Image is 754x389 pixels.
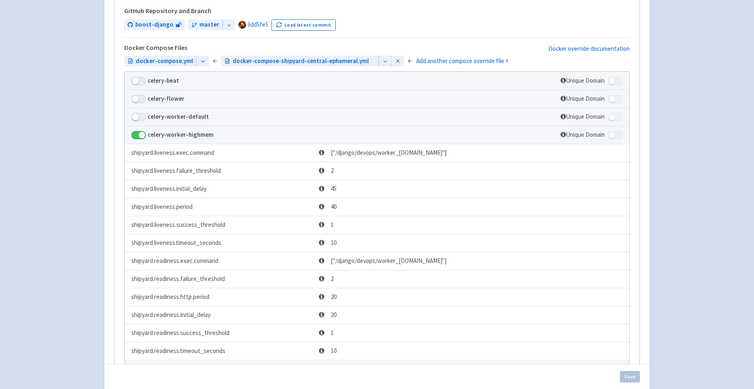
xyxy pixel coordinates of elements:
[124,19,185,30] a: boost-django
[319,148,447,158] span: ["/django/devops/worker_[DOMAIN_NAME]"]
[148,131,213,138] strong: celery-worker-highmem
[221,56,372,67] a: docker-compose-shipyard-central-ephemeral.yml
[233,57,369,66] span: docker-compose-shipyard-central-ephemeral.yml
[319,256,447,266] span: ["/django/devops/worker_[DOMAIN_NAME]"]
[124,44,187,52] h5: Docker Compose File s
[148,77,179,84] strong: celery-beat
[319,238,337,248] span: 10
[416,57,509,66] a: Add another compose override file +
[125,324,316,342] td: shipyard.readiness.success_threshold
[200,20,219,29] span: master
[319,202,337,212] span: 40
[319,346,337,356] span: 10
[561,95,605,102] span: Unique Domain
[135,20,173,29] span: boost-django
[148,95,184,102] strong: celery-flower
[561,113,605,120] span: Unique Domain
[125,162,316,180] td: shipyard.liveness.failure_threshold
[319,292,337,302] span: 20
[319,166,334,176] span: 2
[188,19,222,30] a: master
[561,131,605,138] span: Unique Domain
[124,7,630,15] h5: GitHub Repository and Branch
[125,270,316,288] td: shipyard.readiness.failure_threshold
[125,216,316,234] td: shipyard.liveness.success_threshold
[125,198,316,216] td: shipyard.liveness.period
[125,342,316,360] td: shipyard.readiness.timeout_seconds
[319,310,337,320] span: 20
[125,306,316,324] td: shipyard.readiness.initial_delay
[548,44,630,56] a: Docker override documentation
[125,252,316,270] td: shipyard.readiness.exec.command
[125,144,316,162] td: shipyard.liveness.exec.command
[125,234,316,252] td: shipyard.liveness.timeout_seconds
[125,180,316,198] td: shipyard.liveness.initial_delay
[620,371,640,382] button: Save
[319,184,337,194] span: 45
[125,288,316,306] td: shipyard.readiness.http.period
[319,328,334,338] span: 1
[148,113,209,120] strong: celery-worker-default
[136,57,193,66] span: docker-compose.yml
[272,19,336,31] button: Load latest commit
[561,77,605,84] span: Unique Domain
[319,220,334,230] span: 1
[124,56,196,67] a: docker-compose.yml
[319,274,334,284] span: 2
[247,20,268,28] a: 3dd5fe5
